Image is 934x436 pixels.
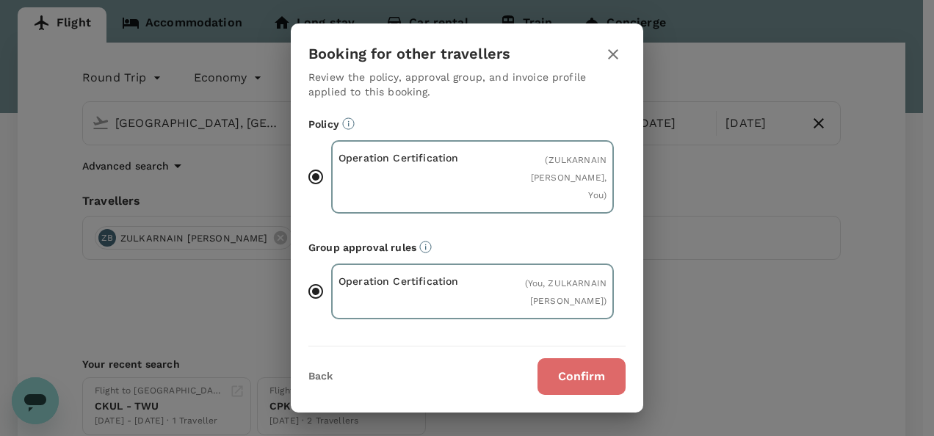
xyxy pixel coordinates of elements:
[308,46,510,62] h3: Booking for other travellers
[537,358,626,395] button: Confirm
[419,241,432,253] svg: Default approvers or custom approval rules (if available) are based on the user group.
[308,371,333,382] button: Back
[531,155,607,200] span: ( ZULKARNAIN [PERSON_NAME], You )
[308,70,626,99] p: Review the policy, approval group, and invoice profile applied to this booking.
[339,274,473,288] p: Operation Certification
[339,150,473,165] p: Operation Certification
[342,117,355,130] svg: Booking restrictions are based on the selected travel policy.
[308,240,626,255] p: Group approval rules
[308,117,626,131] p: Policy
[525,278,607,306] span: ( You, ZULKARNAIN [PERSON_NAME] )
